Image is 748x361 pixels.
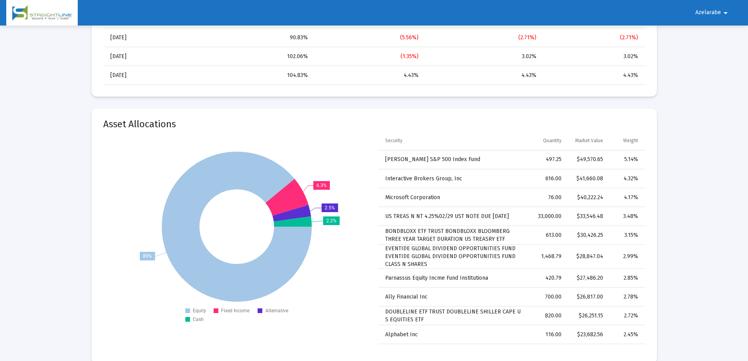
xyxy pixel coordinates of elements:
td: $40,222.24 [567,188,609,207]
td: DOUBLELINE ETF TRUST DOUBLELINE SHILLER CAPE U S EQUITIES ETF [378,306,528,325]
text: Fixed Income [221,308,249,313]
div: 2.78% [614,293,638,301]
td: Alphabet Inc [378,325,528,344]
td: US TREAS N NT 4.25%02/29 UST NOTE DUE [DATE] [378,207,528,226]
td: 616.00 [528,169,567,188]
text: Equity [193,308,206,313]
div: 104.83% [189,71,308,79]
td: $26,817.00 [567,288,609,306]
td: Column Market Value [567,131,609,150]
div: 3.15% [614,231,638,239]
td: 76.00 [528,188,567,207]
td: $33,546.48 [567,207,609,226]
td: [DATE] [103,47,184,66]
td: Microsoft Corporation [378,188,528,207]
td: 33,000.00 [528,207,567,226]
text: Cash [193,317,204,322]
div: 4.43% [430,71,536,79]
mat-card-title: Asset Allocations [103,120,176,128]
div: 2.99% [614,253,638,260]
td: $30,426.25 [567,226,609,245]
td: Column Security [378,131,528,150]
td: $49,570.65 [567,150,609,169]
td: Interactive Brokers Group, Inc [378,169,528,188]
text: 89% [143,253,152,259]
div: 2.85% [614,274,638,282]
div: (1.35%) [319,53,419,60]
td: 116.00 [528,325,567,344]
div: Market Value [575,137,603,144]
td: 1,468.79 [528,245,567,269]
div: 3.02% [547,53,638,60]
span: Azelarabe [695,9,721,16]
td: $23,682.56 [567,325,609,344]
mat-icon: arrow_drop_down [721,5,730,21]
div: (2.71%) [547,34,638,42]
text: 6.3% [316,183,327,188]
td: $26,251.15 [567,306,609,325]
td: $41,660.08 [567,169,609,188]
div: 2.45% [614,331,638,339]
td: 497.25 [528,150,567,169]
td: $28,847.04 [567,245,609,269]
td: 613.00 [528,226,567,245]
td: Ally Financial Inc [378,288,528,306]
td: $27,486.20 [567,269,609,288]
img: Dashboard [12,5,72,21]
td: 420.79 [528,269,567,288]
td: 700.00 [528,288,567,306]
td: [PERSON_NAME] S&P 500 Index Fund [378,150,528,169]
div: 3.48% [614,213,638,220]
div: Data grid [378,131,645,344]
div: (2.71%) [430,34,536,42]
div: 2.72% [614,312,638,320]
div: (5.56%) [319,34,419,42]
text: Alternative [265,308,288,313]
td: BONDBLOXX ETF TRUST BONDBLOXX BLOOMBERG THREE YEAR TARGET DURATION US TREASRY ETF [378,226,528,245]
text: 2.5% [325,205,335,211]
td: [DATE] [103,66,184,85]
text: 2.2% [326,218,337,224]
div: 90.83% [189,34,308,42]
td: Parnassus Equity Incme Fund Institutiona [378,269,528,288]
td: Column Quantity [528,131,567,150]
div: 3.02% [430,53,536,60]
td: Column Weight [609,131,645,150]
div: 5.14% [614,156,638,163]
button: Azelarabe [686,5,740,20]
div: 102.06% [189,53,308,60]
td: 820.00 [528,306,567,325]
div: 4.43% [319,71,419,79]
div: 4.32% [614,175,638,183]
div: Quantity [543,137,561,144]
div: Weight [623,137,638,144]
div: 4.43% [547,71,638,79]
td: [DATE] [103,28,184,47]
td: EVENTIDE GLOBAL DIVIDEND OPPORTUNITIES FUND EVENTIDE GLOBAL DIVIDEND OPPORTUNITIES FUND CLASS N S... [378,245,528,269]
div: 4.17% [614,194,638,202]
div: Security [385,137,402,144]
